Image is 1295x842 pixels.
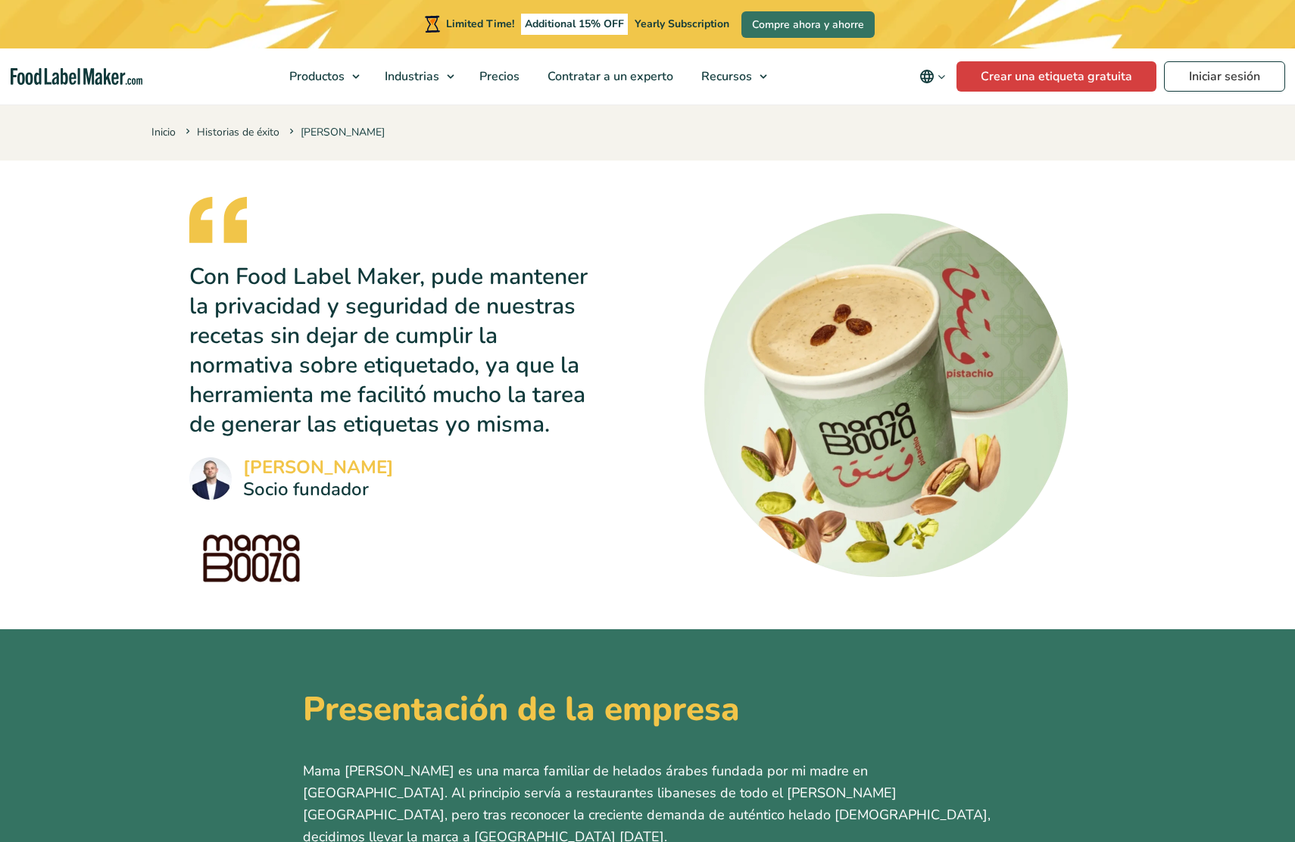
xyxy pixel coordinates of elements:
[521,14,628,35] span: Additional 15% OFF
[243,480,394,498] small: Socio fundador
[534,48,684,104] a: Contratar a un experto
[276,48,367,104] a: Productos
[151,125,176,139] a: Inicio
[380,68,441,85] span: Industrias
[189,262,598,439] p: Con Food Label Maker, pude mantener la privacidad y seguridad de nuestras recetas sin dejar de cu...
[303,690,992,730] h2: Presentación de la empresa
[543,68,675,85] span: Contratar a un experto
[371,48,462,104] a: Industrias
[11,68,142,86] a: Food Label Maker homepage
[1164,61,1285,92] a: Iniciar sesión
[909,61,956,92] button: Change language
[475,68,521,85] span: Precios
[197,125,279,139] a: Historias de éxito
[286,125,385,139] span: [PERSON_NAME]
[285,68,346,85] span: Productos
[446,17,514,31] span: Limited Time!
[697,68,754,85] span: Recursos
[688,48,775,104] a: Recursos
[956,61,1156,92] a: Crear una etiqueta gratuita
[741,11,875,38] a: Compre ahora y ahorre
[466,48,530,104] a: Precios
[243,458,394,476] cite: [PERSON_NAME]
[635,17,729,31] span: Yearly Subscription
